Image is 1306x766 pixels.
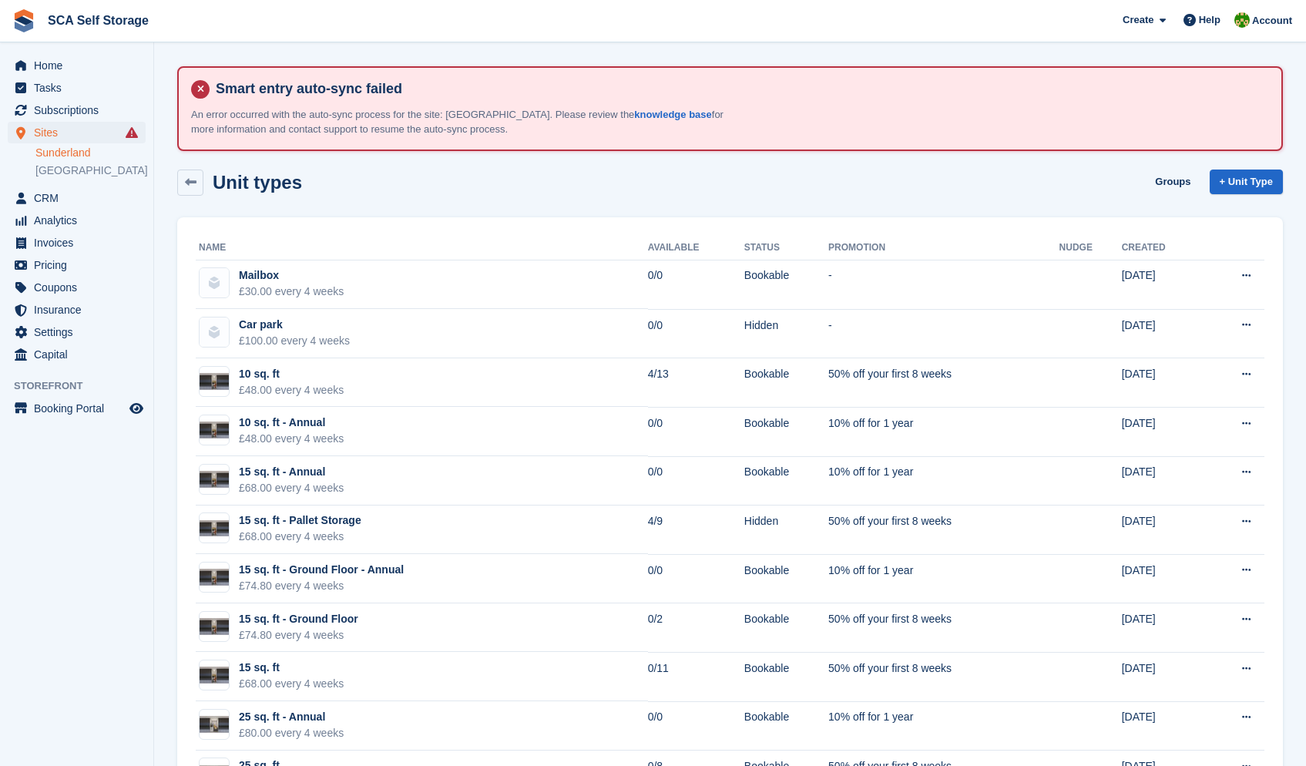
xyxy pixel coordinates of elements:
[35,146,146,160] a: Sunderland
[828,506,1059,555] td: 50% off your first 8 weeks
[1122,456,1204,506] td: [DATE]
[239,480,344,496] div: £68.00 every 4 weeks
[744,309,828,358] td: Hidden
[1149,170,1197,195] a: Groups
[648,554,744,603] td: 0/0
[127,399,146,418] a: Preview store
[1122,603,1204,653] td: [DATE]
[8,99,146,121] a: menu
[35,163,146,178] a: [GEOGRAPHIC_DATA]
[744,236,828,260] th: Status
[1122,309,1204,358] td: [DATE]
[8,210,146,231] a: menu
[1122,554,1204,603] td: [DATE]
[34,321,126,343] span: Settings
[200,716,229,733] img: 25%20SQ.FT.jpg
[126,126,138,139] i: Smart entry sync failures have occurred
[1123,12,1153,28] span: Create
[34,254,126,276] span: Pricing
[1059,236,1122,260] th: Nudge
[239,676,344,692] div: £68.00 every 4 weeks
[828,456,1059,506] td: 10% off for 1 year
[648,652,744,701] td: 0/11
[1122,236,1204,260] th: Created
[8,277,146,298] a: menu
[1122,407,1204,456] td: [DATE]
[34,99,126,121] span: Subscriptions
[1122,506,1204,555] td: [DATE]
[744,260,828,309] td: Bookable
[648,506,744,555] td: 4/9
[1122,260,1204,309] td: [DATE]
[34,277,126,298] span: Coupons
[34,232,126,254] span: Invoices
[1234,12,1250,28] img: Sam Chapman
[239,431,344,447] div: £48.00 every 4 weeks
[744,407,828,456] td: Bookable
[648,407,744,456] td: 0/0
[34,122,126,143] span: Sites
[828,309,1059,358] td: -
[239,366,344,382] div: 10 sq. ft
[210,80,1269,98] h4: Smart entry auto-sync failed
[200,317,229,347] img: blank-unit-type-icon-ffbac7b88ba66c5e286b0e438baccc4b9c83835d4c34f86887a83fc20ec27e7b.svg
[828,603,1059,653] td: 50% off your first 8 weeks
[8,344,146,365] a: menu
[239,578,404,594] div: £74.80 every 4 weeks
[34,398,126,419] span: Booking Portal
[34,77,126,99] span: Tasks
[8,232,146,254] a: menu
[648,603,744,653] td: 0/2
[1122,652,1204,701] td: [DATE]
[8,122,146,143] a: menu
[648,309,744,358] td: 0/0
[8,254,146,276] a: menu
[239,284,344,300] div: £30.00 every 4 weeks
[200,373,229,390] img: 15%20SQ.FT.jpg
[744,456,828,506] td: Bookable
[191,107,730,137] p: An error occurred with the auto-sync process for the site: [GEOGRAPHIC_DATA]. Please review the f...
[200,569,229,586] img: 15%20SQ.FT.jpg
[8,55,146,76] a: menu
[648,456,744,506] td: 0/0
[34,55,126,76] span: Home
[8,398,146,419] a: menu
[34,210,126,231] span: Analytics
[8,77,146,99] a: menu
[828,407,1059,456] td: 10% off for 1 year
[8,321,146,343] a: menu
[42,8,155,33] a: SCA Self Storage
[239,725,344,741] div: £80.00 every 4 weeks
[744,603,828,653] td: Bookable
[200,618,229,635] img: 15%20SQ.FT.jpg
[34,299,126,321] span: Insurance
[648,260,744,309] td: 0/0
[239,611,358,627] div: 15 sq. ft - Ground Floor
[239,512,361,529] div: 15 sq. ft - Pallet Storage
[34,344,126,365] span: Capital
[828,701,1059,751] td: 10% off for 1 year
[239,562,404,578] div: 15 sq. ft - Ground Floor - Annual
[828,652,1059,701] td: 50% off your first 8 weeks
[1199,12,1220,28] span: Help
[648,701,744,751] td: 0/0
[828,260,1059,309] td: -
[200,520,229,537] img: 15%20SQ.FT.jpg
[1252,13,1292,29] span: Account
[648,236,744,260] th: Available
[1210,170,1283,195] a: + Unit Type
[828,554,1059,603] td: 10% off for 1 year
[828,236,1059,260] th: Promotion
[14,378,153,394] span: Storefront
[8,187,146,209] a: menu
[213,172,302,193] h2: Unit types
[744,358,828,408] td: Bookable
[1122,701,1204,751] td: [DATE]
[34,187,126,209] span: CRM
[239,464,344,480] div: 15 sq. ft - Annual
[239,333,350,349] div: £100.00 every 4 weeks
[200,667,229,684] img: 15%20SQ.FT.jpg
[239,627,358,643] div: £74.80 every 4 weeks
[200,471,229,488] img: 15%20SQ.FT.jpg
[828,358,1059,408] td: 50% off your first 8 weeks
